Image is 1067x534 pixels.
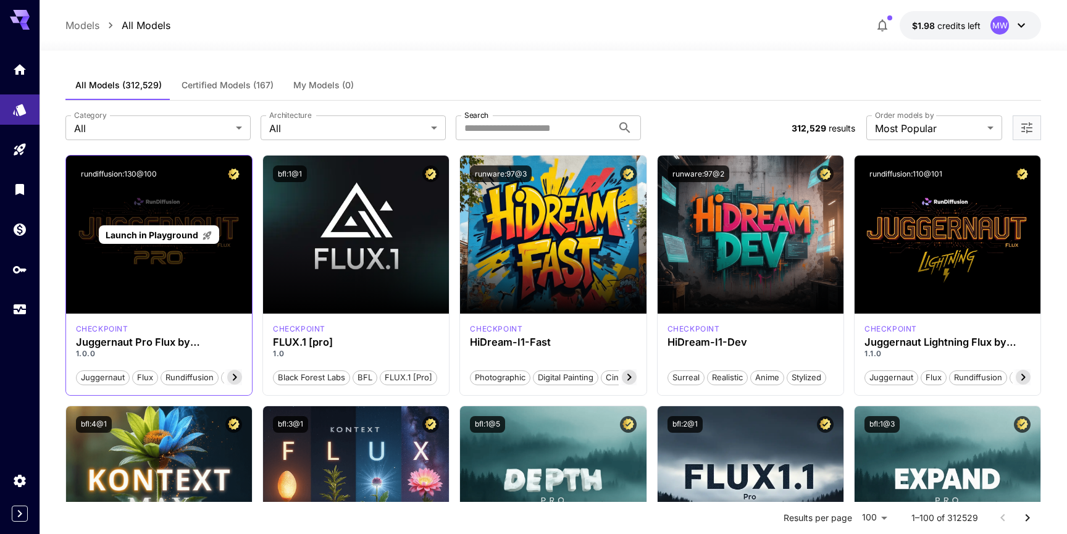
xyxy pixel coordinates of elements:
button: Certified Model – Vetted for best performance and includes a commercial license. [225,165,242,182]
span: All [269,121,426,136]
button: rundiffusion [949,369,1007,385]
button: pro [221,369,244,385]
button: Black Forest Labs [273,369,350,385]
span: Realistic [708,372,747,384]
h3: FLUX.1 [pro] [273,336,439,348]
div: Playground [12,142,27,157]
span: Photographic [471,372,530,384]
span: rundiffusion [950,372,1006,384]
p: checkpoint [76,323,128,335]
p: 1.0.0 [76,348,242,359]
span: Most Popular [875,121,982,136]
span: $1.98 [912,20,937,31]
div: $1.9819 [912,19,981,32]
button: Digital Painting [533,369,598,385]
button: rundiffusion:130@100 [76,165,162,182]
label: Architecture [269,110,311,120]
span: All Models (312,529) [75,80,162,91]
div: HiDream-I1-Fast [470,336,636,348]
button: bfl:1@1 [273,165,307,182]
span: Black Forest Labs [274,372,349,384]
button: Certified Model – Vetted for best performance and includes a commercial license. [422,165,439,182]
button: bfl:2@1 [667,416,703,433]
button: Realistic [707,369,748,385]
span: juggernaut [77,372,129,384]
p: 1.1.0 [864,348,1031,359]
button: runware:97@2 [667,165,729,182]
span: flux [133,372,157,384]
span: Digital Painting [533,372,598,384]
nav: breadcrumb [65,18,170,33]
p: checkpoint [667,323,720,335]
button: Stylized [787,369,826,385]
button: Photographic [470,369,530,385]
div: HiDream Fast [470,323,522,335]
h3: Juggernaut Lightning Flux by RunDiffusion [864,336,1031,348]
p: 1.0 [273,348,439,359]
button: runware:97@3 [470,165,532,182]
p: checkpoint [864,323,917,335]
button: Go to next page [1015,506,1040,530]
div: API Keys [12,262,27,277]
span: pro [222,372,243,384]
label: Category [74,110,107,120]
div: HiDream Dev [667,323,720,335]
button: Open more filters [1019,120,1034,136]
p: Results per page [784,512,852,524]
button: FLUX.1 [pro] [380,369,437,385]
span: Cinematic [601,372,648,384]
button: schnell [1010,369,1047,385]
p: All Models [122,18,170,33]
h3: Juggernaut Pro Flux by RunDiffusion [76,336,242,348]
span: flux [921,372,946,384]
a: Launch in Playground [99,225,219,244]
div: FLUX.1 D [864,323,917,335]
span: Stylized [787,372,826,384]
div: Usage [12,302,27,317]
div: Library [12,181,27,197]
button: Certified Model – Vetted for best performance and includes a commercial license. [1014,416,1031,433]
span: credits left [937,20,981,31]
div: Settings [12,473,27,488]
span: FLUX.1 [pro] [380,372,437,384]
p: 1–100 of 312529 [911,512,978,524]
button: Expand sidebar [12,506,28,522]
div: Wallet [12,222,27,237]
span: juggernaut [865,372,918,384]
span: My Models (0) [293,80,354,91]
p: checkpoint [273,323,325,335]
a: Models [65,18,99,33]
button: Surreal [667,369,705,385]
span: results [829,123,855,133]
button: bfl:1@3 [864,416,900,433]
label: Search [464,110,488,120]
h3: HiDream-I1-Dev [667,336,834,348]
button: flux [921,369,947,385]
span: Anime [751,372,784,384]
button: bfl:1@5 [470,416,505,433]
span: rundiffusion [161,372,218,384]
button: Certified Model – Vetted for best performance and includes a commercial license. [620,416,637,433]
div: fluxpro [273,323,325,335]
span: schnell [1010,372,1047,384]
button: BFL [353,369,377,385]
span: Certified Models (167) [182,80,274,91]
div: Models [12,98,27,114]
button: $1.9819MW [900,11,1041,40]
button: Certified Model – Vetted for best performance and includes a commercial license. [620,165,637,182]
span: 312,529 [792,123,826,133]
button: Certified Model – Vetted for best performance and includes a commercial license. [817,416,834,433]
span: All [74,121,231,136]
button: Certified Model – Vetted for best performance and includes a commercial license. [422,416,439,433]
button: juggernaut [864,369,918,385]
span: BFL [353,372,377,384]
span: Launch in Playground [106,230,198,240]
div: MW [990,16,1009,35]
button: juggernaut [76,369,130,385]
div: 100 [857,509,892,527]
